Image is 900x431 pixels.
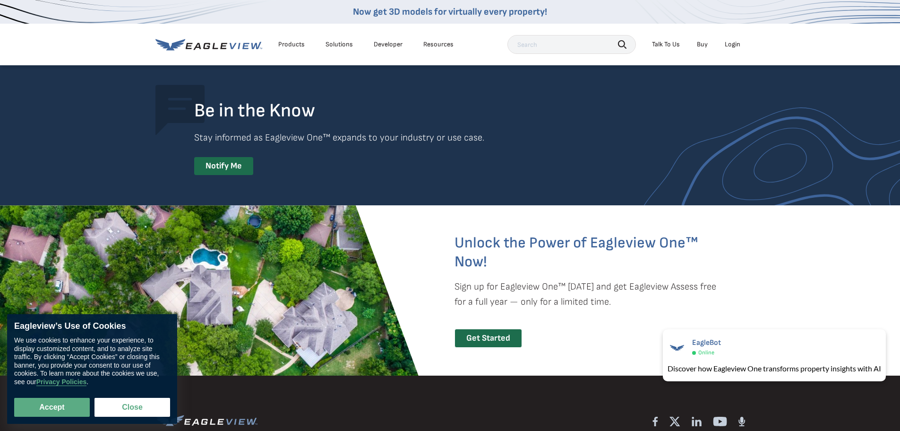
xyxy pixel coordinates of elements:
a: Developer [374,40,403,49]
div: Be in the Know [194,99,745,123]
a: Privacy Policies [36,378,87,386]
div: Discover how Eagleview One transforms property insights with AI [668,363,881,374]
p: Sign up for Eagleview One™ [DATE] and get Eagleview Assess free for a full year — only for a limi... [454,279,721,309]
span: EagleBot [692,338,721,347]
h2: Unlock the Power of Eagleview One™ Now! [454,234,721,272]
div: We use cookies to enhance your experience, to display customized content, and to analyze site tra... [14,336,170,386]
div: Login [725,40,740,49]
div: Talk To Us [652,40,680,49]
div: Resources [423,40,454,49]
button: Accept [14,398,90,417]
a: Buy [697,40,708,49]
p: Stay informed as Eagleview One™ expands to your industry or use case. [194,130,572,145]
div: Products [278,40,305,49]
div: Get Started [454,329,522,348]
input: Search [507,35,636,54]
button: Close [94,398,170,417]
div: Solutions [326,40,353,49]
div: Notify Me [194,157,253,176]
div: Eagleview’s Use of Cookies [14,321,170,332]
img: EagleBot [668,338,686,357]
a: Now get 3D models for virtually every property! [353,6,547,18]
span: Online [698,349,714,356]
